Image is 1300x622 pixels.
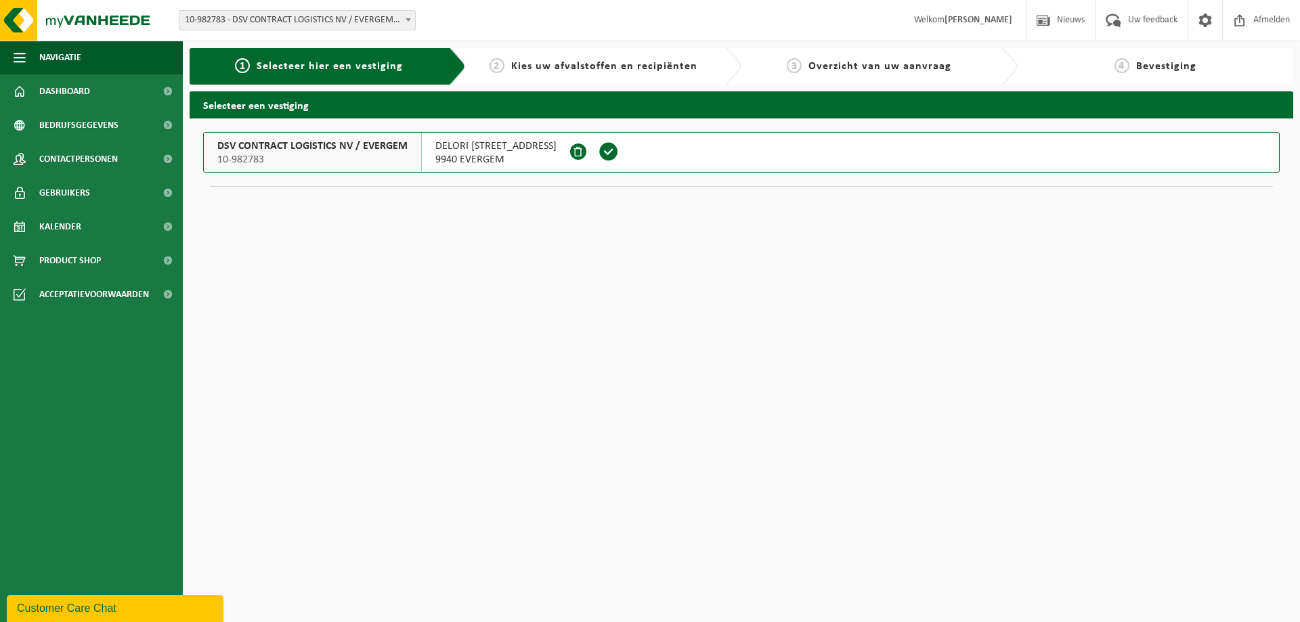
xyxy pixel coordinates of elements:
span: Dashboard [39,74,90,108]
span: DELORI [STREET_ADDRESS] [435,139,557,153]
span: Bevestiging [1136,61,1196,72]
iframe: chat widget [7,592,226,622]
span: Selecteer hier een vestiging [257,61,403,72]
span: Navigatie [39,41,81,74]
span: 9940 EVERGEM [435,153,557,166]
span: 2 [490,58,504,73]
span: Overzicht van uw aanvraag [808,61,951,72]
span: Kies uw afvalstoffen en recipiënten [511,61,697,72]
button: DSV CONTRACT LOGISTICS NV / EVERGEM 10-982783 DELORI [STREET_ADDRESS]9940 EVERGEM [203,132,1280,173]
span: 3 [787,58,802,73]
span: 10-982783 - DSV CONTRACT LOGISTICS NV / EVERGEM - EVERGEM [179,11,415,30]
span: Product Shop [39,244,101,277]
span: Kalender [39,210,81,244]
span: Bedrijfsgegevens [39,108,118,142]
h2: Selecteer een vestiging [190,91,1293,118]
span: 4 [1114,58,1129,73]
span: DSV CONTRACT LOGISTICS NV / EVERGEM [217,139,408,153]
span: Gebruikers [39,176,90,210]
span: Contactpersonen [39,142,118,176]
span: 1 [235,58,250,73]
span: 10-982783 [217,153,408,166]
span: Acceptatievoorwaarden [39,277,149,311]
span: 10-982783 - DSV CONTRACT LOGISTICS NV / EVERGEM - EVERGEM [179,10,416,30]
strong: [PERSON_NAME] [945,15,1012,25]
